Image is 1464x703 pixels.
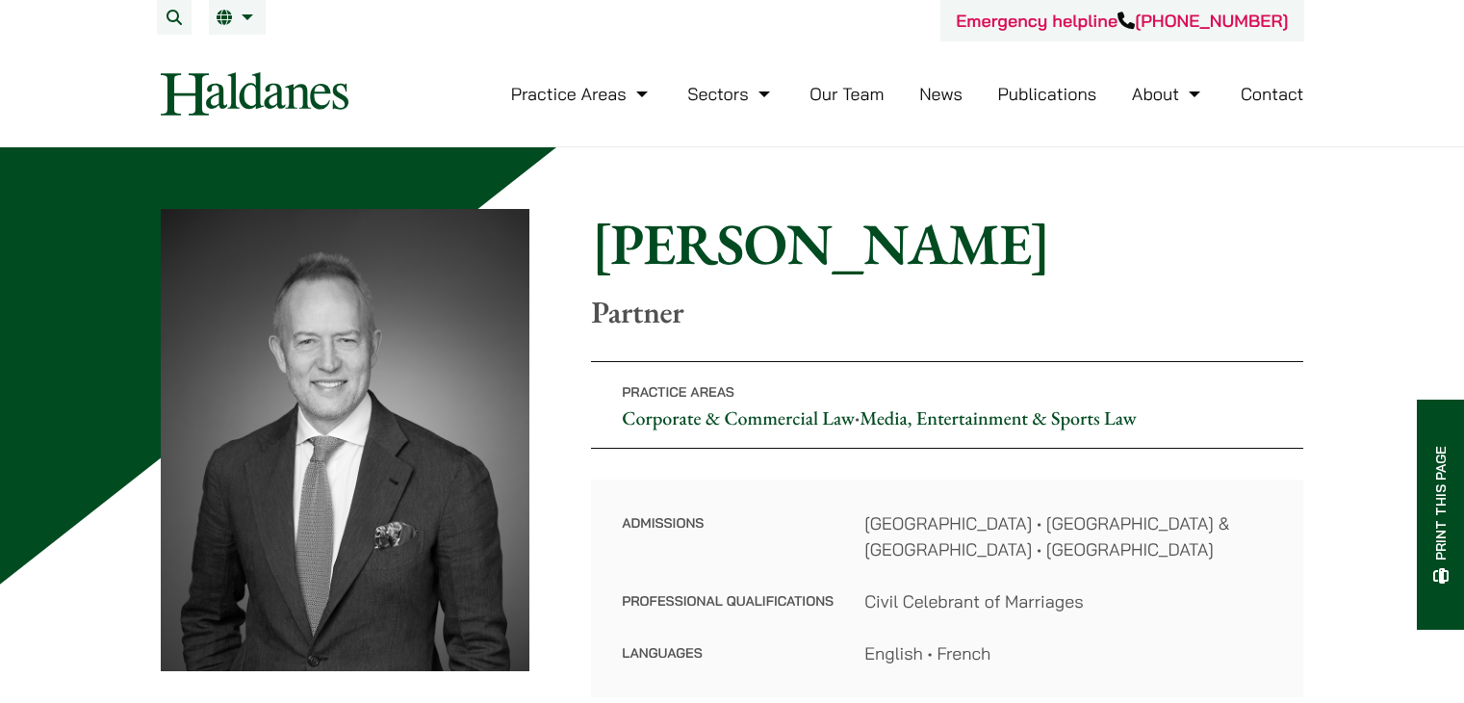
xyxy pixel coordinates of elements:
dt: Admissions [622,510,834,588]
a: About [1132,83,1205,105]
a: Emergency helpline[PHONE_NUMBER] [956,10,1288,32]
a: Corporate & Commercial Law [622,405,855,430]
span: Practice Areas [622,383,734,401]
p: Partner [591,294,1303,330]
dd: Civil Celebrant of Marriages [864,588,1272,614]
dt: Professional Qualifications [622,588,834,640]
dt: Languages [622,640,834,666]
dd: [GEOGRAPHIC_DATA] • [GEOGRAPHIC_DATA] & [GEOGRAPHIC_DATA] • [GEOGRAPHIC_DATA] [864,510,1272,562]
a: Contact [1241,83,1304,105]
a: EN [217,10,258,25]
p: • [591,361,1303,449]
img: Logo of Haldanes [161,72,348,116]
dd: English • French [864,640,1272,666]
h1: [PERSON_NAME] [591,209,1303,278]
a: Publications [998,83,1097,105]
a: Media, Entertainment & Sports Law [860,405,1136,430]
a: Our Team [809,83,884,105]
a: Practice Areas [511,83,653,105]
a: News [919,83,963,105]
a: Sectors [687,83,774,105]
